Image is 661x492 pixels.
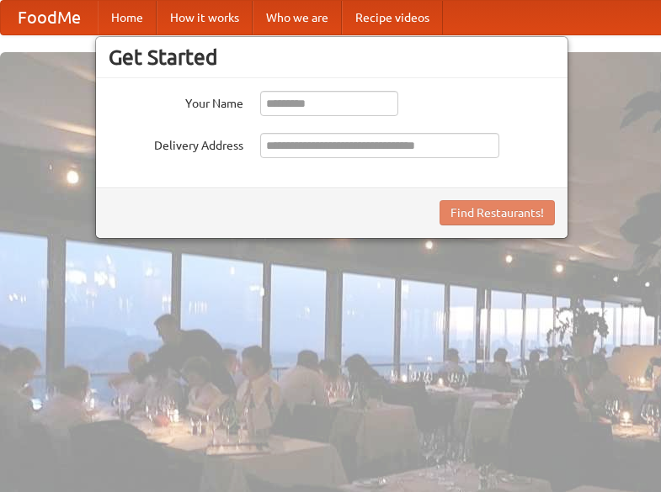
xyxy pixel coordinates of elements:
[1,1,98,34] a: FoodMe
[440,200,555,225] button: Find Restaurants!
[98,1,157,34] a: Home
[109,133,243,154] label: Delivery Address
[342,1,443,34] a: Recipe videos
[109,91,243,112] label: Your Name
[157,1,253,34] a: How it works
[109,45,555,70] h3: Get Started
[253,1,342,34] a: Who we are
